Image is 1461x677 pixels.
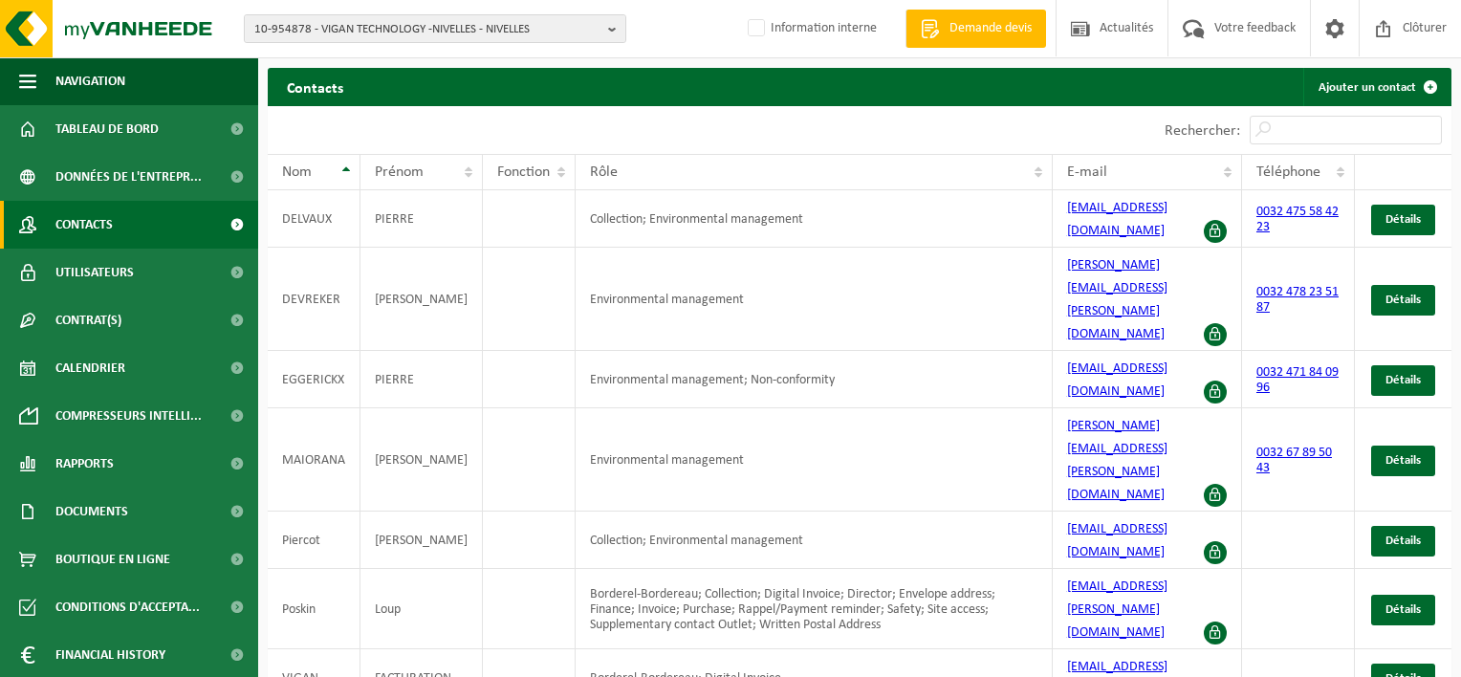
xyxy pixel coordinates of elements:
td: [PERSON_NAME] [360,248,483,351]
td: [PERSON_NAME] [360,408,483,512]
a: [EMAIL_ADDRESS][PERSON_NAME][DOMAIN_NAME] [1067,579,1167,640]
span: Contrat(s) [55,296,121,344]
td: Poskin [268,569,360,649]
h2: Contacts [268,68,362,105]
button: 10-954878 - VIGAN TECHNOLOGY -NIVELLES - NIVELLES [244,14,626,43]
span: Détails [1385,603,1421,616]
td: Collection; Environmental management [576,190,1053,248]
span: Rapports [55,440,114,488]
span: Rôle [590,164,618,180]
a: [PERSON_NAME][EMAIL_ADDRESS][PERSON_NAME][DOMAIN_NAME] [1067,258,1167,341]
td: Environmental management; Non-conformity [576,351,1053,408]
label: Information interne [744,14,877,43]
span: Documents [55,488,128,535]
a: [EMAIL_ADDRESS][DOMAIN_NAME] [1067,201,1167,238]
a: Détails [1371,446,1435,476]
td: Loup [360,569,483,649]
td: DEVREKER [268,248,360,351]
span: Détails [1385,535,1421,547]
span: Données de l'entrepr... [55,153,202,201]
span: Utilisateurs [55,249,134,296]
a: [PERSON_NAME][EMAIL_ADDRESS][PERSON_NAME][DOMAIN_NAME] [1067,419,1167,502]
label: Rechercher: [1165,123,1240,139]
span: 10-954878 - VIGAN TECHNOLOGY -NIVELLES - NIVELLES [254,15,600,44]
span: Détails [1385,213,1421,226]
td: MAIORANA [268,408,360,512]
a: 0032 471 84 09 96 [1256,365,1339,395]
span: Nom [282,164,312,180]
span: E-mail [1067,164,1107,180]
td: PIERRE [360,351,483,408]
span: Détails [1385,454,1421,467]
td: Borderel-Bordereau; Collection; Digital Invoice; Director; Envelope address; Finance; Invoice; Pu... [576,569,1053,649]
span: Fonction [497,164,550,180]
a: [EMAIL_ADDRESS][DOMAIN_NAME] [1067,361,1167,399]
span: Détails [1385,374,1421,386]
a: Détails [1371,526,1435,557]
a: Détails [1371,205,1435,235]
a: [EMAIL_ADDRESS][DOMAIN_NAME] [1067,522,1167,559]
span: Compresseurs intelli... [55,392,202,440]
span: Détails [1385,294,1421,306]
td: Piercot [268,512,360,569]
span: Contacts [55,201,113,249]
span: Prénom [375,164,424,180]
a: Détails [1371,365,1435,396]
td: PIERRE [360,190,483,248]
span: Demande devis [945,19,1036,38]
span: Conditions d'accepta... [55,583,200,631]
a: Ajouter un contact [1303,68,1450,106]
span: Navigation [55,57,125,105]
a: 0032 67 89 50 43 [1256,446,1332,475]
td: EGGERICKX [268,351,360,408]
span: Calendrier [55,344,125,392]
td: Environmental management [576,248,1053,351]
span: Tableau de bord [55,105,159,153]
span: Boutique en ligne [55,535,170,583]
td: Environmental management [576,408,1053,512]
a: 0032 478 23 51 87 [1256,285,1339,315]
a: Demande devis [905,10,1046,48]
a: Détails [1371,595,1435,625]
a: Détails [1371,285,1435,316]
td: Collection; Environmental management [576,512,1053,569]
td: DELVAUX [268,190,360,248]
a: 0032 475 58 42 23 [1256,205,1339,234]
span: Téléphone [1256,164,1320,180]
td: [PERSON_NAME] [360,512,483,569]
